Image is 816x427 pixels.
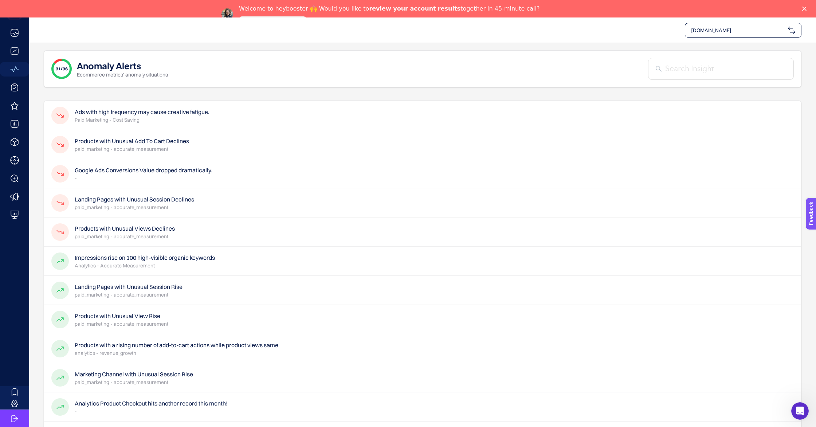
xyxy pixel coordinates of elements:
div: Close [802,7,809,11]
input: Search Insight [665,63,786,75]
img: Search Insight [656,66,662,72]
p: analytics - revenue_growth [75,349,278,357]
p: Paid Marketing - Cost Saving [75,116,209,124]
p: Analytics - Accurate Measurement [75,262,215,269]
p: - [75,408,228,415]
a: Speak with an Expert [239,16,306,25]
h4: Marketing Channel with Unusual Session Rise [75,370,193,379]
div: Welcome to heybooster 🙌 Would you like to together in 45-minute call? [239,5,540,12]
b: results [438,5,460,12]
p: paid_marketing - accurate_measurement [75,204,194,211]
iframe: Intercom live chat [791,402,809,420]
h4: Google Ads Conversions Value dropped dramatically. [75,166,212,175]
p: paid_marketing - accurate_measurement [75,379,193,386]
img: svg%3e [788,27,795,34]
h1: Anomaly Alerts [77,59,141,71]
h4: Landing Pages with Unusual Session Rise [75,282,183,291]
h4: Analytics Product Checkout hits another record this month! [75,399,228,408]
p: paid_marketing - accurate_measurement [75,320,168,328]
h4: Impressions rise on 100 high-visible organic keywords [75,253,215,262]
p: Ecommerce metrics' anomaly situations [77,71,168,78]
p: paid_marketing - accurate_measurement [75,291,183,298]
h4: Products with Unusual View Rise [75,312,168,320]
h4: Landing Pages with Unusual Session Declines [75,195,194,204]
h4: Ads with high frequency may cause creative fatigue. [75,107,209,116]
h4: Products with a rising number of add-to-cart actions while product views same [75,341,278,349]
img: Profile image for Neslihan [221,8,233,20]
h4: Products with Unusual Add To Cart Declines [75,137,189,145]
span: [DOMAIN_NAME] [691,27,785,34]
h4: Products with Unusual Views Declines [75,224,175,233]
span: Feedback [4,2,28,8]
p: paid_marketing - accurate_measurement [75,233,175,240]
b: review your account [369,5,436,12]
p: - [75,175,212,182]
p: paid_marketing - accurate_measurement [75,145,189,153]
span: 31/36 [56,66,68,72]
